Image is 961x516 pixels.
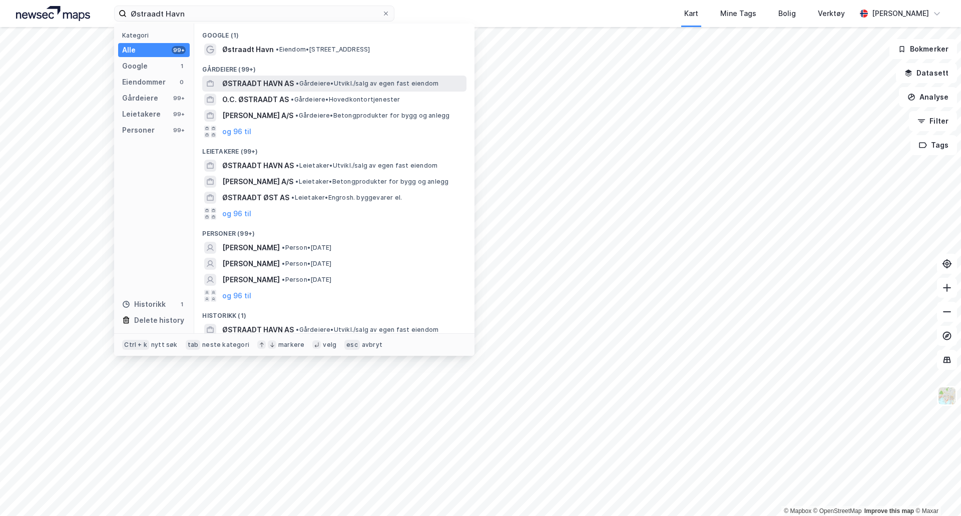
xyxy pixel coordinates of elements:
span: • [282,244,285,251]
span: Gårdeiere • Hovedkontortjenester [291,96,400,104]
div: neste kategori [202,341,249,349]
div: 99+ [172,46,186,54]
button: Bokmerker [889,39,957,59]
span: • [296,80,299,87]
span: ØSTRAADT HAVN AS [222,324,294,336]
span: • [295,178,298,185]
button: Tags [910,135,957,155]
span: [PERSON_NAME] [222,274,280,286]
button: Datasett [896,63,957,83]
span: • [291,194,294,201]
button: Analyse [899,87,957,107]
span: Gårdeiere • Utvikl./salg av egen fast eiendom [296,326,438,334]
div: esc [344,340,360,350]
div: Kategori [122,32,190,39]
a: OpenStreetMap [813,507,862,514]
span: • [295,112,298,119]
div: 1 [178,300,186,308]
a: Improve this map [864,507,914,514]
div: Delete history [134,314,184,326]
span: Østraadt Havn [222,44,274,56]
span: [PERSON_NAME] [222,258,280,270]
button: Filter [909,111,957,131]
img: logo.a4113a55bc3d86da70a041830d287a7e.svg [16,6,90,21]
span: [PERSON_NAME] A/S [222,176,293,188]
span: • [282,260,285,267]
span: • [296,326,299,333]
span: • [296,162,299,169]
div: markere [278,341,304,349]
div: Verktøy [818,8,845,20]
button: og 96 til [222,290,251,302]
div: Personer [122,124,155,136]
div: Leietakere (99+) [194,140,474,158]
div: Kart [684,8,698,20]
span: • [282,276,285,283]
div: Ctrl + k [122,340,149,350]
div: Historikk [122,298,166,310]
div: velg [323,341,336,349]
div: nytt søk [151,341,178,349]
span: O.C. ØSTRAADT AS [222,94,289,106]
div: 0 [178,78,186,86]
div: [PERSON_NAME] [872,8,929,20]
div: Personer (99+) [194,222,474,240]
button: og 96 til [222,126,251,138]
span: [PERSON_NAME] A/S [222,110,293,122]
div: 99+ [172,110,186,118]
span: ØSTRAADT HAVN AS [222,78,294,90]
div: Gårdeiere (99+) [194,58,474,76]
span: • [276,46,279,53]
span: Person • [DATE] [282,244,331,252]
div: Google (1) [194,24,474,42]
div: Gårdeiere [122,92,158,104]
span: • [291,96,294,103]
div: avbryt [362,341,382,349]
button: og 96 til [222,208,251,220]
span: ØSTRAADT ØST AS [222,192,289,204]
span: Leietaker • Engrosh. byggevarer el. [291,194,402,202]
div: 99+ [172,94,186,102]
div: 1 [178,62,186,70]
input: Søk på adresse, matrikkel, gårdeiere, leietakere eller personer [127,6,382,21]
span: Eiendom • [STREET_ADDRESS] [276,46,370,54]
div: Alle [122,44,136,56]
div: 99+ [172,126,186,134]
div: Mine Tags [720,8,756,20]
span: Gårdeiere • Utvikl./salg av egen fast eiendom [296,80,438,88]
span: Leietaker • Betongprodukter for bygg og anlegg [295,178,448,186]
span: Leietaker • Utvikl./salg av egen fast eiendom [296,162,437,170]
img: Z [937,386,956,405]
div: Eiendommer [122,76,166,88]
div: Leietakere [122,108,161,120]
span: Person • [DATE] [282,260,331,268]
div: tab [186,340,201,350]
div: Bolig [778,8,796,20]
span: Gårdeiere • Betongprodukter for bygg og anlegg [295,112,449,120]
a: Mapbox [784,507,811,514]
span: Person • [DATE] [282,276,331,284]
span: [PERSON_NAME] [222,242,280,254]
iframe: Chat Widget [911,468,961,516]
div: Kontrollprogram for chat [911,468,961,516]
div: Google [122,60,148,72]
div: Historikk (1) [194,304,474,322]
span: ØSTRAADT HAVN AS [222,160,294,172]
